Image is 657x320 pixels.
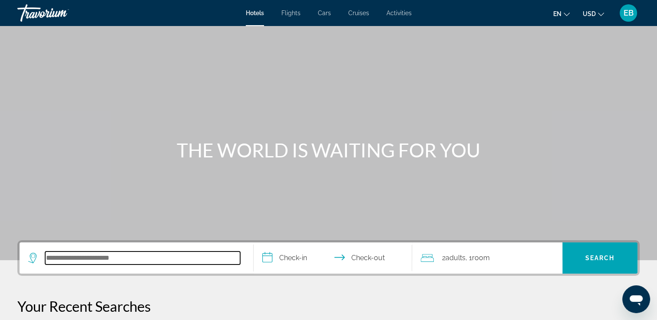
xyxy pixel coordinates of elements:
[585,255,615,261] span: Search
[17,297,640,315] p: Your Recent Searches
[254,242,413,274] button: Select check in and out date
[166,139,492,161] h1: THE WORLD IS WAITING FOR YOU
[348,10,369,16] a: Cruises
[20,242,637,274] div: Search widget
[472,254,489,262] span: Room
[386,10,412,16] a: Activities
[445,254,465,262] span: Adults
[45,251,240,264] input: Search hotel destination
[622,285,650,313] iframe: Button to launch messaging window
[318,10,331,16] a: Cars
[553,10,561,17] span: en
[583,10,596,17] span: USD
[442,252,465,264] span: 2
[246,10,264,16] a: Hotels
[281,10,300,16] a: Flights
[583,7,604,20] button: Change currency
[412,242,562,274] button: Travelers: 2 adults, 0 children
[465,252,489,264] span: , 1
[553,7,570,20] button: Change language
[562,242,637,274] button: Search
[624,9,634,17] span: EB
[617,4,640,22] button: User Menu
[17,2,104,24] a: Travorium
